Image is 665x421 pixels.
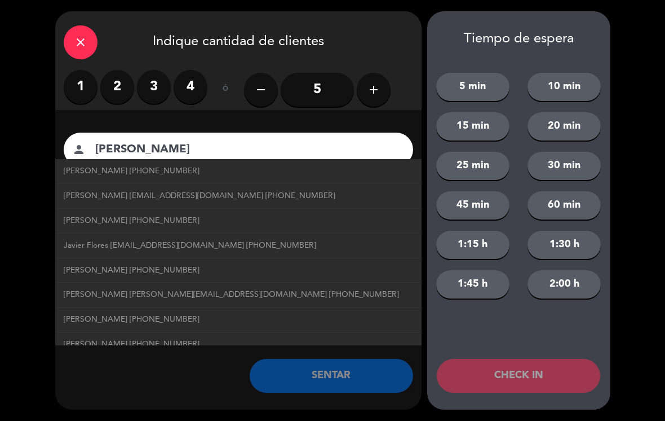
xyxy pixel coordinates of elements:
button: 10 min [527,73,601,101]
button: 15 min [436,112,509,141]
span: [PERSON_NAME] [PERSON_NAME][EMAIL_ADDRESS][DOMAIN_NAME] [PHONE_NUMBER] [64,288,399,301]
i: add [367,83,380,97]
span: [PERSON_NAME] [PHONE_NUMBER] [64,338,200,351]
button: 5 min [436,73,509,101]
button: 2:00 h [527,270,601,299]
button: 25 min [436,152,509,180]
input: Nombre del cliente [94,140,398,160]
button: 1:15 h [436,231,509,259]
button: remove [244,73,278,107]
button: 30 min [527,152,601,180]
span: Javier Flores [EMAIL_ADDRESS][DOMAIN_NAME] [PHONE_NUMBER] [64,239,316,252]
button: 1:45 h [436,270,509,299]
span: [PERSON_NAME] [PHONE_NUMBER] [64,264,200,277]
div: ó [207,70,244,109]
i: person [72,143,86,156]
span: [PERSON_NAME] [PHONE_NUMBER] [64,313,200,326]
button: 60 min [527,191,601,220]
button: 20 min [527,112,601,141]
div: Indique cantidad de clientes [55,11,422,70]
i: remove [254,83,268,97]
i: close [74,36,87,49]
button: CHECK IN [437,359,600,393]
button: add [357,73,391,107]
span: [PERSON_NAME] [PHONE_NUMBER] [64,165,200,178]
span: [PERSON_NAME] [PHONE_NUMBER] [64,214,200,227]
label: 1 [64,70,97,104]
div: Tiempo de espera [427,31,610,47]
label: 3 [137,70,171,104]
label: 2 [100,70,134,104]
span: [PERSON_NAME] [EMAIL_ADDRESS][DOMAIN_NAME] [PHONE_NUMBER] [64,190,335,203]
button: SENTAR [250,359,413,393]
button: 45 min [436,191,509,220]
button: 1:30 h [527,231,601,259]
label: 4 [174,70,207,104]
